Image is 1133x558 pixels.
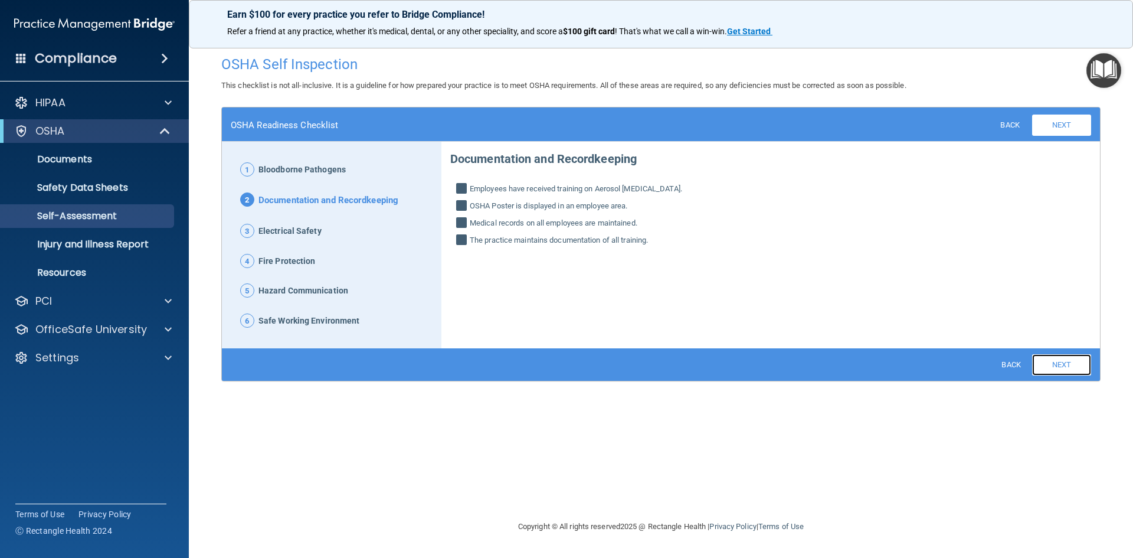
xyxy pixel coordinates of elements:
[35,50,117,67] h4: Compliance
[8,239,169,250] p: Injury and Illness Report
[35,322,147,337] p: OfficeSafe University
[727,27,771,36] strong: Get Started
[221,57,1101,72] h4: OSHA Self Inspection
[14,322,172,337] a: OfficeSafe University
[240,254,254,268] span: 4
[1032,354,1091,376] a: Next
[78,508,132,520] a: Privacy Policy
[456,236,470,247] input: The practice maintains documentation of all training.
[35,294,52,308] p: PCI
[470,182,682,196] span: Employees have received training on Aerosol [MEDICAL_DATA].
[709,522,756,531] a: Privacy Policy
[8,182,169,194] p: Safety Data Sheets
[563,27,615,36] strong: $100 gift card
[15,525,112,537] span: Ⓒ Rectangle Health 2024
[615,27,727,36] span: ! That's what we call a win-win.
[35,351,79,365] p: Settings
[258,192,398,209] span: Documentation and Recordkeeping
[227,9,1095,20] p: Earn $100 for every practice you refer to Bridge Compliance!
[258,224,322,239] span: Electrical Safety
[221,81,906,90] span: This checklist is not all-inclusive. It is a guideline for how prepared your practice is to meet ...
[240,224,254,238] span: 3
[240,162,254,177] span: 1
[240,314,254,328] span: 6
[15,508,64,520] a: Terms of Use
[446,508,876,546] div: Copyright © All rights reserved 2025 @ Rectangle Health | |
[14,124,171,138] a: OSHA
[470,199,628,213] span: OSHA Poster is displayed in an employee area.
[1032,115,1091,136] a: Next
[14,294,172,308] a: PCI
[240,192,254,207] span: 2
[456,201,470,213] input: OSHA Poster is displayed in an employee area.
[1086,53,1121,88] button: Open Resource Center
[227,27,563,36] span: Refer a friend at any practice, whether it's medical, dental, or any other speciality, and score a
[231,120,338,130] h4: OSHA Readiness Checklist
[258,162,346,178] span: Bloodborne Pathogens
[990,116,1029,133] a: Back
[240,283,254,298] span: 5
[258,283,348,299] span: Hazard Communication
[991,356,1030,373] a: Back
[470,216,637,230] span: Medical records on all employees are maintained.
[35,96,66,110] p: HIPAA
[8,267,169,279] p: Resources
[14,351,172,365] a: Settings
[8,154,169,165] p: Documents
[258,314,359,329] span: Safe Working Environment
[727,27,772,36] a: Get Started
[14,12,175,36] img: PMB logo
[450,142,1091,170] p: Documentation and Recordkeeping
[758,522,804,531] a: Terms of Use
[456,218,470,230] input: Medical records on all employees are maintained.
[14,96,172,110] a: HIPAA
[258,254,316,269] span: Fire Protection
[35,124,65,138] p: OSHA
[8,210,169,222] p: Self-Assessment
[470,233,648,247] span: The practice maintains documentation of all training.
[456,184,470,196] input: Employees have received training on Aerosol [MEDICAL_DATA].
